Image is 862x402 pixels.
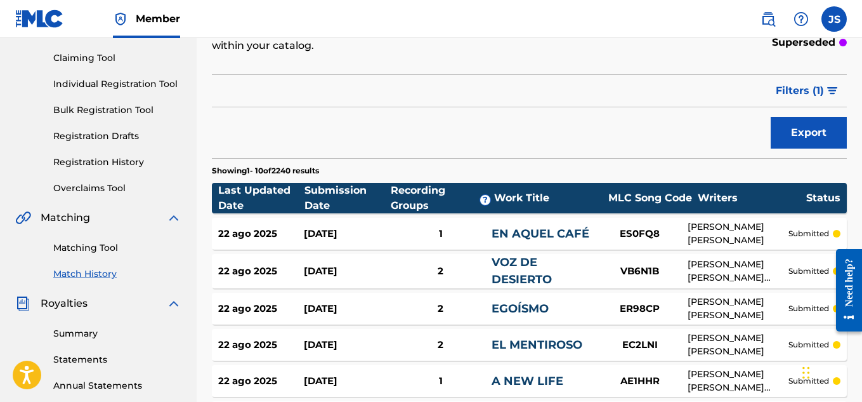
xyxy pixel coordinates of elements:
[788,339,829,351] p: submitted
[771,117,847,149] button: Export
[688,332,788,358] div: [PERSON_NAME] [PERSON_NAME]
[788,375,829,387] p: submitted
[53,104,181,117] a: Bulk Registration Tool
[53,182,181,195] a: Overclaims Tool
[603,191,698,206] div: MLC Song Code
[788,6,814,32] div: Help
[53,267,181,281] a: Match History
[827,87,838,95] img: filter
[492,227,589,241] a: EN AQUEL CAFÉ
[592,338,688,352] div: EC2LNI
[212,23,701,53] p: Once a match has been approved it will appear in the recording details section of the work within...
[53,77,181,91] a: Individual Registration Tool
[53,130,181,143] a: Registration Drafts
[389,374,492,389] div: 1
[768,75,847,107] button: Filters (1)
[53,379,181,392] a: Annual Statements
[761,11,776,27] img: search
[218,338,304,352] div: 22 ago 2025
[799,341,862,402] iframe: Chat Widget
[15,10,64,28] img: MLC Logo
[304,338,389,352] div: [DATE]
[15,210,31,225] img: Matching
[304,264,389,279] div: [DATE]
[389,227,492,241] div: 1
[166,296,181,311] img: expand
[688,368,788,394] div: [PERSON_NAME] [PERSON_NAME] [PERSON_NAME]
[53,156,181,169] a: Registration History
[218,227,304,241] div: 22 ago 2025
[592,302,688,316] div: ER98CP
[592,227,688,241] div: ES0FQ8
[799,341,862,402] div: Widget de chat
[492,374,563,388] a: A NEW LIFE
[772,35,835,50] p: superseded
[218,302,304,316] div: 22 ago 2025
[788,303,829,314] p: submitted
[788,228,829,239] p: submitted
[806,191,840,206] div: Status
[304,183,391,213] div: Submission Date
[41,210,90,225] span: Matching
[136,11,180,26] span: Member
[389,302,492,316] div: 2
[113,11,128,27] img: Top Rightsholder
[53,241,181,255] a: Matching Tool
[492,338,582,352] a: EL MENTIROSO
[212,165,319,177] p: Showing 1 - 10 of 2240 results
[53,327,181,340] a: Summary
[218,264,304,279] div: 22 ago 2025
[480,195,490,205] span: ?
[793,11,809,27] img: help
[304,302,389,316] div: [DATE]
[688,295,788,322] div: [PERSON_NAME] [PERSON_NAME]
[821,6,847,32] div: User Menu
[592,264,688,279] div: VB6N1B
[802,354,810,392] div: Arrastrar
[304,227,389,241] div: [DATE]
[698,191,806,206] div: Writers
[688,220,788,247] div: [PERSON_NAME] [PERSON_NAME]
[304,374,389,389] div: [DATE]
[15,296,30,311] img: Royalties
[592,374,688,389] div: AE1HHR
[826,239,862,342] iframe: Resource Center
[218,374,304,389] div: 22 ago 2025
[755,6,781,32] a: Public Search
[53,353,181,366] a: Statements
[218,183,304,213] div: Last Updated Date
[788,265,829,277] p: submitted
[53,51,181,65] a: Claiming Tool
[389,264,492,279] div: 2
[776,83,824,98] span: Filters ( 1 )
[492,302,549,316] a: EGOÍSMO
[688,258,788,285] div: [PERSON_NAME] [PERSON_NAME] [PERSON_NAME]
[166,210,181,225] img: expand
[492,255,552,286] a: VOZ DE DESIERTO
[41,296,88,311] span: Royalties
[389,338,492,352] div: 2
[494,191,602,206] div: Work Title
[391,183,494,213] div: Recording Groups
